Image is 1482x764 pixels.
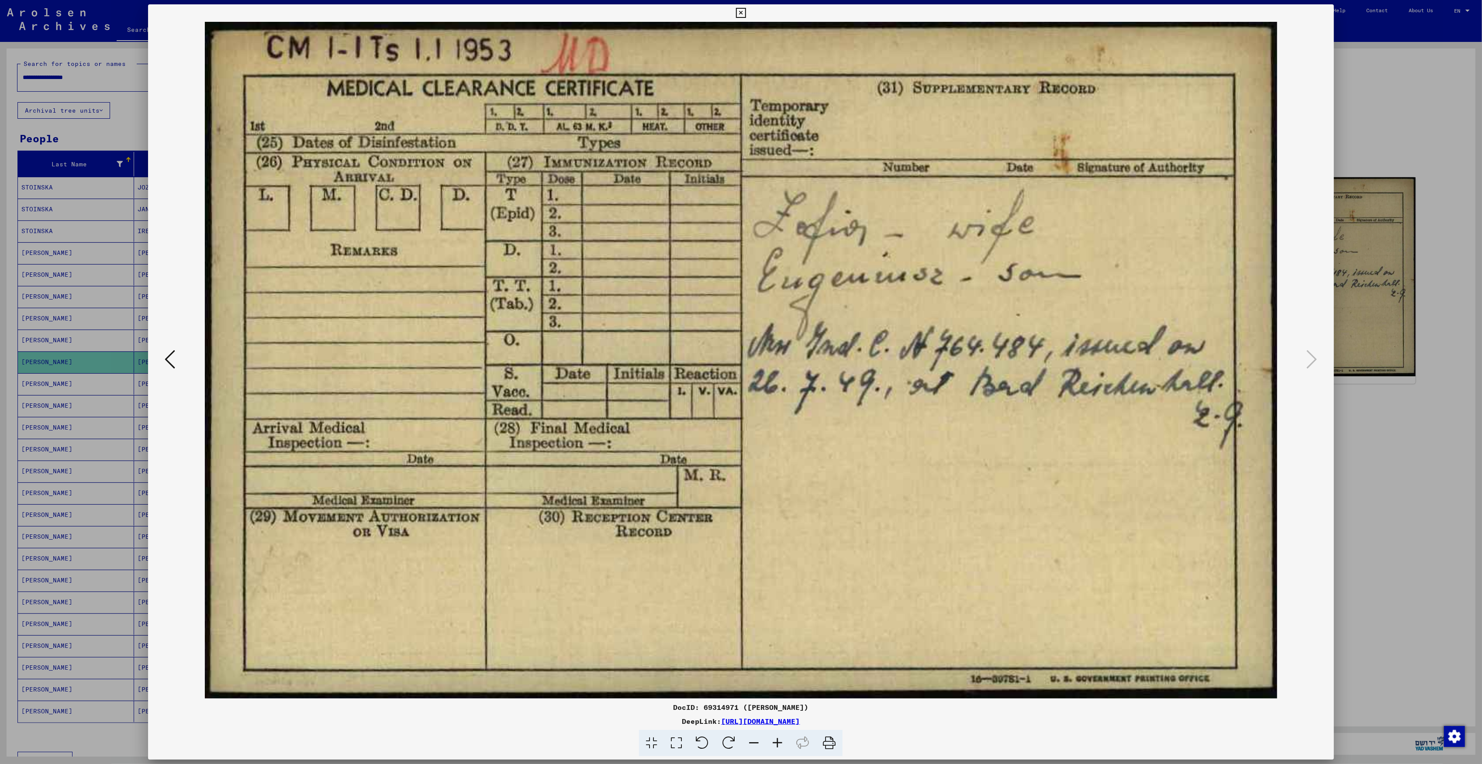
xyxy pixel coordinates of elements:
div: DeepLink: [148,716,1333,726]
a: [URL][DOMAIN_NAME] [721,717,800,726]
img: Change consent [1444,726,1465,747]
div: DocID: 69314971 ([PERSON_NAME]) [148,702,1333,712]
img: 002.jpg [178,22,1304,699]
